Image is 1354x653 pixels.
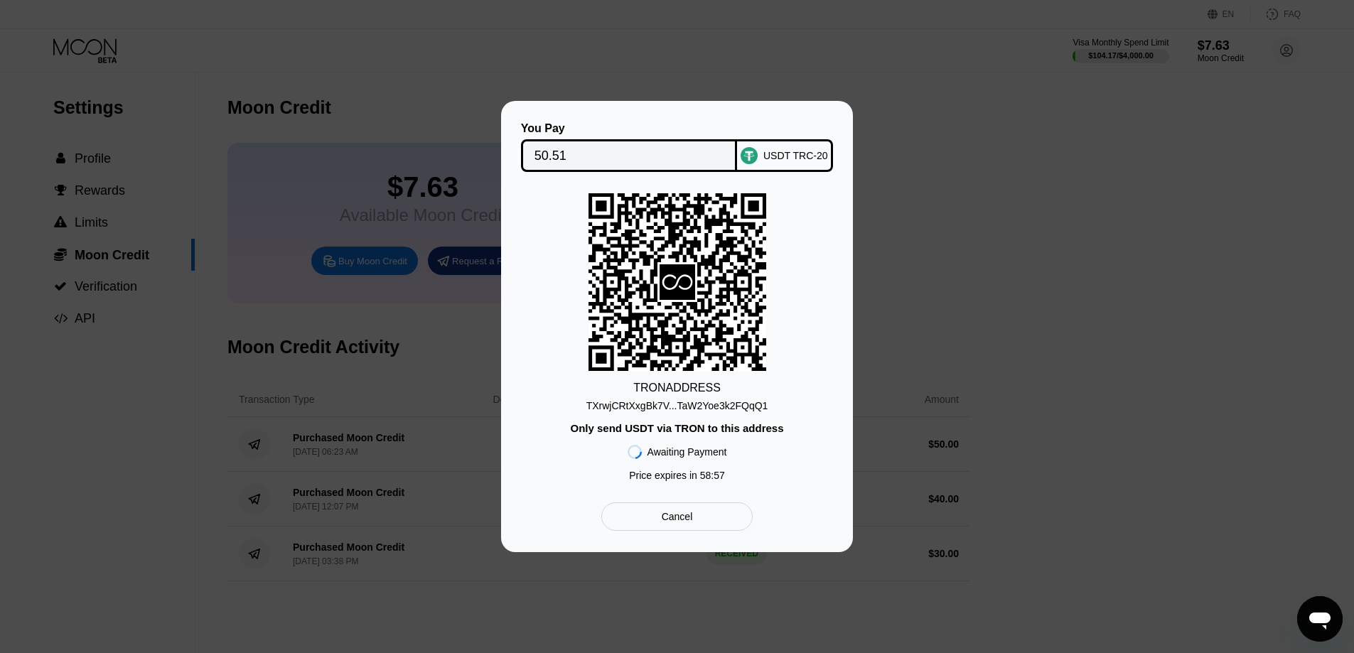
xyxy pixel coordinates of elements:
[521,122,738,135] div: You Pay
[522,122,832,172] div: You PayUSDT TRC-20
[570,422,783,434] div: Only send USDT via TRON to this address
[1297,596,1343,642] iframe: Button to launch messaging window
[629,470,725,481] div: Price expires in
[763,150,828,161] div: USDT TRC-20
[586,394,768,411] div: TXrwjCRtXxgBk7V...TaW2Yoe3k2FQqQ1
[601,502,753,531] div: Cancel
[700,470,725,481] span: 58 : 57
[633,382,721,394] div: TRON ADDRESS
[648,446,727,458] div: Awaiting Payment
[662,510,693,523] div: Cancel
[586,400,768,411] div: TXrwjCRtXxgBk7V...TaW2Yoe3k2FQqQ1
